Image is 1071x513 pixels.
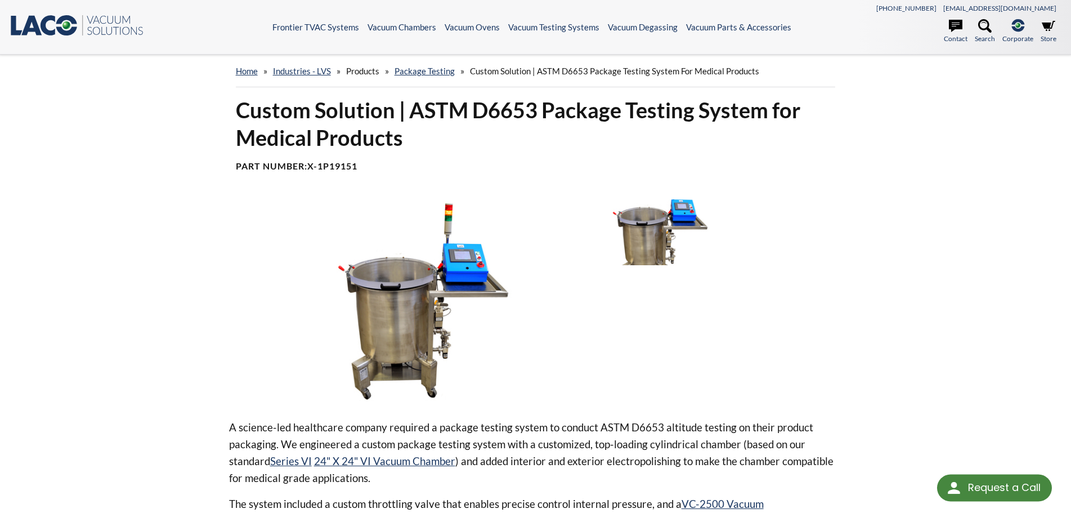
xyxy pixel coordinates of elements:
span: Custom Solution | ASTM D6653 Package Testing System for Medical Products [470,66,759,76]
a: Vacuum Chambers [368,22,436,32]
a: Vacuum Degassing [608,22,678,32]
div: » » » » [236,55,836,87]
h4: Part Number: [236,160,836,172]
a: Frontier TVAC Systems [272,22,359,32]
a: Vacuum Parts & Accessories [686,22,791,32]
a: Search [975,19,995,44]
b: X-1P19151 [307,160,357,171]
p: A science-led healthcare company required a package testing system to conduct ASTM D6653 altitude... [229,419,843,487]
a: Vacuum Ovens [445,22,500,32]
a: Package Testing [395,66,455,76]
span: Corporate [1002,33,1033,44]
h1: Custom Solution | ASTM D6653 Package Testing System for Medical Products [236,96,836,152]
a: Vacuum Testing Systems [508,22,599,32]
a: [EMAIL_ADDRESS][DOMAIN_NAME] [943,4,1056,12]
a: Industries - LVS [273,66,331,76]
img: Close-up of Cylindrical Package Testing System for Medical Products [597,199,714,265]
img: Full view of Cylindrical Package Testing System for Medical Products [229,199,588,401]
a: 24" X 24" VI Vacuum Chamber [314,454,455,467]
img: round button [945,479,963,497]
a: Store [1041,19,1056,44]
a: home [236,66,258,76]
a: [PHONE_NUMBER] [876,4,936,12]
a: Series VI [270,454,312,467]
span: Products [346,66,379,76]
a: Contact [944,19,967,44]
div: Request a Call [937,475,1052,502]
div: Request a Call [968,475,1041,501]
